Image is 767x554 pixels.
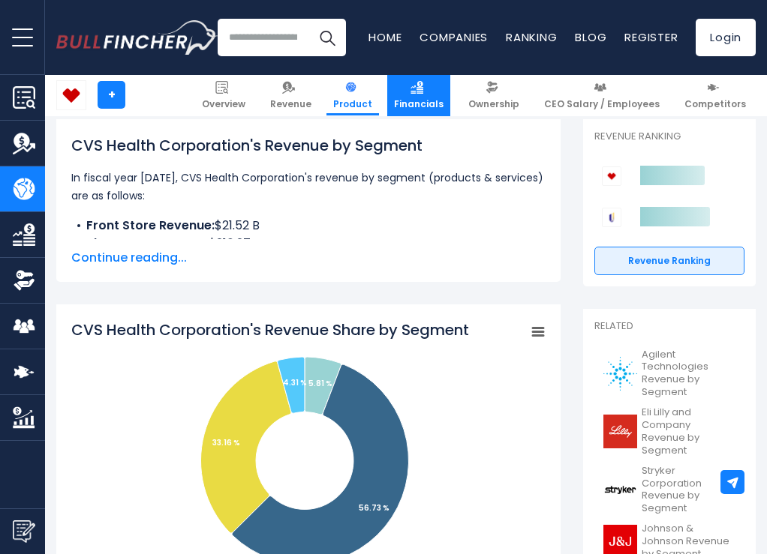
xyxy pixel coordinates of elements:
[86,235,209,252] b: Pharmacy Revenue:
[594,320,744,333] p: Related
[283,377,307,388] tspan: 4.31 %
[603,415,637,448] img: LLY logo
[86,217,215,234] b: Front Store Revenue:
[13,269,35,292] img: Ownership
[603,357,637,391] img: A logo
[368,29,402,45] a: Home
[56,20,218,55] a: Go to homepage
[326,75,379,116] a: Product
[98,82,125,109] a: +
[387,75,450,116] a: Financials
[71,235,546,253] li: $210.27 B
[263,75,318,116] a: Revenue
[594,247,744,275] a: Revenue Ranking
[506,29,557,45] a: Ranking
[642,349,735,400] span: Agilent Technologies Revenue by Segment
[270,98,311,110] span: Revenue
[696,19,756,56] a: Login
[642,465,735,516] span: Stryker Corporation Revenue by Segment
[603,473,637,507] img: SYK logo
[537,75,666,116] a: CEO Salary / Employees
[394,98,444,110] span: Financials
[420,29,488,45] a: Companies
[212,437,240,448] tspan: 33.16 %
[333,98,372,110] span: Product
[468,98,519,110] span: Ownership
[202,98,245,110] span: Overview
[462,75,526,116] a: Ownership
[594,130,744,143] p: Revenue Ranking
[602,166,621,186] img: CVS Health Corporation competitors logo
[71,134,546,157] h1: CVS Health Corporation's Revenue by Segment
[71,249,546,267] span: Continue reading...
[71,169,546,205] p: In fiscal year [DATE], CVS Health Corporation's revenue by segment (products & services) are as f...
[57,81,86,109] img: CVS logo
[71,319,469,340] tspan: CVS Health Corporation's Revenue Share by Segment
[575,29,606,45] a: Blog
[308,378,332,389] tspan: 5.81 %
[359,502,390,514] tspan: 56.73 %
[602,208,621,227] img: UnitedHealth Group Incorporated competitors logo
[195,75,252,116] a: Overview
[678,75,753,116] a: Competitors
[544,98,660,110] span: CEO Salary / Employees
[594,403,744,461] a: Eli Lilly and Company Revenue by Segment
[71,217,546,235] li: $21.52 B
[308,19,346,56] button: Search
[624,29,678,45] a: Register
[594,345,744,403] a: Agilent Technologies Revenue by Segment
[594,461,744,520] a: Stryker Corporation Revenue by Segment
[642,406,735,457] span: Eli Lilly and Company Revenue by Segment
[56,20,218,55] img: Bullfincher logo
[684,98,746,110] span: Competitors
